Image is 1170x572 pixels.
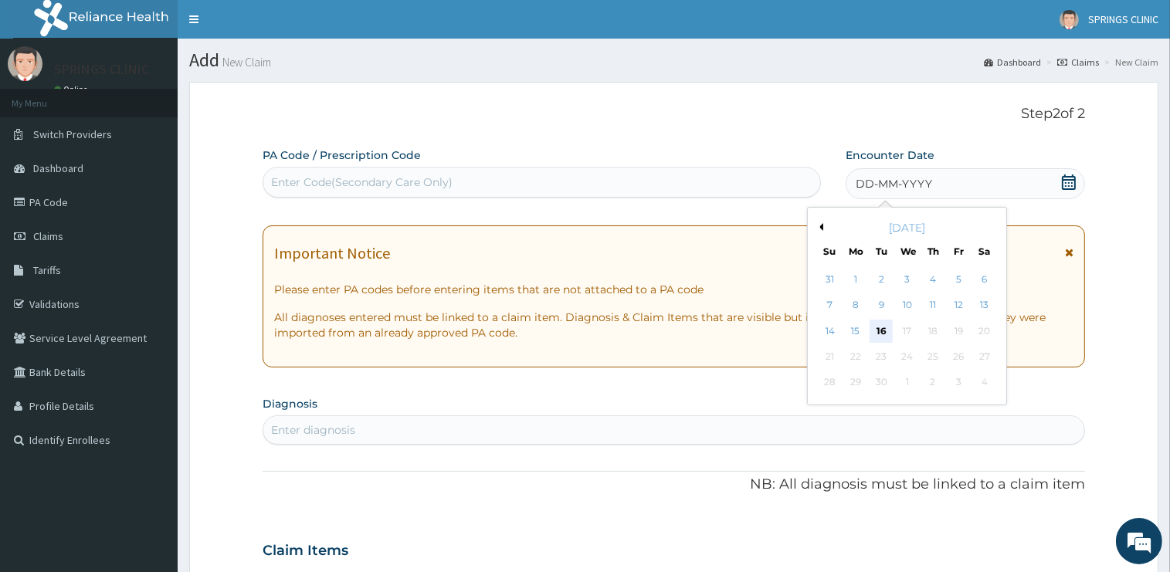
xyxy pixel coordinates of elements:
span: DD-MM-YYYY [856,176,932,191]
a: Dashboard [984,56,1041,69]
div: Not available Friday, September 19th, 2025 [947,320,970,343]
div: Not available Thursday, September 18th, 2025 [921,320,944,343]
div: Not available Saturday, October 4th, 2025 [973,371,996,394]
div: Choose Tuesday, September 9th, 2025 [870,294,893,317]
div: Choose Sunday, August 31st, 2025 [819,268,842,291]
label: PA Code / Prescription Code [263,147,421,163]
img: d_794563401_company_1708531726252_794563401 [29,77,63,116]
span: We're online! [90,181,213,337]
div: Choose Thursday, September 11th, 2025 [921,294,944,317]
p: SPRINGS CLINIC [54,63,149,76]
span: Tariffs [33,263,61,277]
li: New Claim [1100,56,1158,69]
div: Mo [849,245,862,258]
p: NB: All diagnosis must be linked to a claim item [263,475,1085,495]
div: Choose Saturday, September 6th, 2025 [973,268,996,291]
div: Not available Monday, September 29th, 2025 [844,371,867,394]
div: Not available Wednesday, September 24th, 2025 [896,345,919,368]
h1: Important Notice [274,245,390,262]
button: Previous Month [816,223,823,231]
img: User Image [8,46,42,81]
div: Choose Sunday, September 14th, 2025 [819,320,842,343]
h1: Add [189,50,1158,70]
div: Choose Monday, September 15th, 2025 [844,320,867,343]
small: New Claim [219,56,271,68]
div: Minimize live chat window [253,8,290,45]
p: Step 2 of 2 [263,106,1085,123]
div: Enter Code(Secondary Care Only) [271,174,453,190]
p: All diagnoses entered must be linked to a claim item. Diagnosis & Claim Items that are visible bu... [274,310,1073,340]
div: Choose Friday, September 5th, 2025 [947,268,970,291]
div: Not available Wednesday, October 1st, 2025 [896,371,919,394]
span: Switch Providers [33,127,112,141]
div: Choose Saturday, September 13th, 2025 [973,294,996,317]
div: Not available Tuesday, September 23rd, 2025 [870,345,893,368]
h3: Claim Items [263,543,348,560]
div: Tu [875,245,888,258]
span: Dashboard [33,161,83,175]
div: Not available Friday, September 26th, 2025 [947,345,970,368]
div: Choose Wednesday, September 3rd, 2025 [896,268,919,291]
div: Choose Friday, September 12th, 2025 [947,294,970,317]
div: Choose Sunday, September 7th, 2025 [819,294,842,317]
div: Sa [978,245,992,258]
div: Not available Sunday, September 21st, 2025 [819,345,842,368]
div: Not available Friday, October 3rd, 2025 [947,371,970,394]
label: Encounter Date [846,147,934,163]
div: Not available Thursday, September 25th, 2025 [921,345,944,368]
div: Choose Tuesday, September 16th, 2025 [870,320,893,343]
div: Fr [952,245,965,258]
div: month 2025-09 [817,267,997,396]
div: Choose Wednesday, September 10th, 2025 [896,294,919,317]
div: Not available Thursday, October 2nd, 2025 [921,371,944,394]
div: Choose Tuesday, September 2nd, 2025 [870,268,893,291]
a: Online [54,84,91,95]
span: SPRINGS CLINIC [1088,12,1158,26]
div: Choose Monday, September 1st, 2025 [844,268,867,291]
img: User Image [1060,10,1079,29]
p: Please enter PA codes before entering items that are not attached to a PA code [274,282,1073,297]
a: Claims [1057,56,1099,69]
div: Choose Thursday, September 4th, 2025 [921,268,944,291]
div: Chat with us now [80,86,259,107]
textarea: Type your message and hit 'Enter' [8,396,294,450]
div: [DATE] [814,220,1000,235]
div: Not available Monday, September 22nd, 2025 [844,345,867,368]
div: Not available Saturday, September 20th, 2025 [973,320,996,343]
div: We [900,245,914,258]
div: Not available Wednesday, September 17th, 2025 [896,320,919,343]
span: Claims [33,229,63,243]
div: Not available Tuesday, September 30th, 2025 [870,371,893,394]
div: Su [823,245,836,258]
div: Not available Sunday, September 28th, 2025 [819,371,842,394]
div: Not available Saturday, September 27th, 2025 [973,345,996,368]
div: Enter diagnosis [271,422,355,438]
div: Choose Monday, September 8th, 2025 [844,294,867,317]
div: Th [927,245,940,258]
label: Diagnosis [263,396,317,411]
